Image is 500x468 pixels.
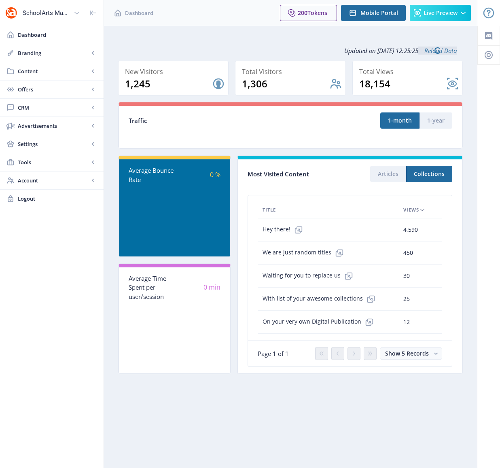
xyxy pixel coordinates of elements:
span: Views [403,205,419,215]
span: Title [263,205,276,215]
span: Account [18,176,89,184]
button: 1-year [419,112,452,129]
span: 4,590 [403,225,418,235]
button: 1-month [380,112,419,129]
span: Logout [18,195,97,203]
div: 0 min [175,283,221,292]
div: 18,154 [359,77,446,90]
span: 450 [403,248,413,258]
span: Show 5 Records [385,349,429,357]
div: SchoolArts Magazine [23,4,70,22]
span: Live Preview [424,10,458,16]
button: 200Tokens [280,5,337,21]
div: New Visitors [125,66,225,77]
span: Tokens [307,9,327,17]
button: Articles [370,166,406,182]
span: With list of your awesome collections [263,291,379,307]
button: Collections [406,166,452,182]
div: 1,306 [242,77,329,90]
span: Settings [18,140,89,148]
span: Dashboard [125,9,153,17]
span: Tools [18,158,89,166]
span: 0 % [210,170,220,179]
span: Page 1 of 1 [258,349,289,358]
span: CRM [18,104,89,112]
div: Total Views [359,66,459,77]
span: Hey there! [263,222,307,238]
span: Mobile Portal [360,10,398,16]
span: Advertisements [18,122,89,130]
span: On your very own Digital Publication [263,314,377,330]
div: Traffic [129,116,290,125]
span: 12 [403,317,410,327]
a: Reload Data [418,47,457,55]
span: We are just random titles [263,245,347,261]
span: 30 [403,271,410,281]
button: Live Preview [410,5,471,21]
span: Dashboard [18,31,97,39]
span: 25 [403,294,410,304]
div: Average Bounce Rate [129,166,175,184]
div: Average Time Spent per user/session [129,274,175,301]
div: 1,245 [125,77,212,90]
span: Branding [18,49,89,57]
button: Mobile Portal [341,5,406,21]
span: Content [18,67,89,75]
div: Total Visitors [242,66,342,77]
button: Show 5 Records [380,347,442,360]
div: Updated on [DATE] 12:25:25 [118,40,463,61]
img: properties.app_icon.png [5,6,18,19]
span: Waiting for you to replace us [263,268,357,284]
div: Most Visited Content [248,168,350,180]
span: Offers [18,85,89,93]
